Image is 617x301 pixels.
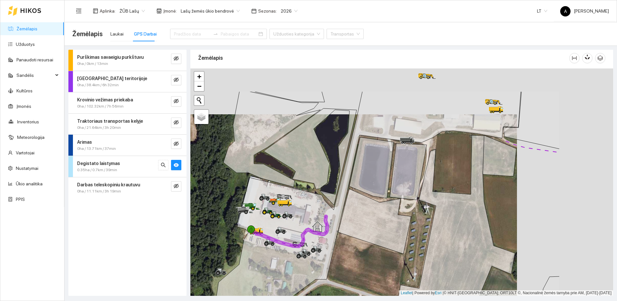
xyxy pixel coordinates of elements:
[134,30,157,37] div: GPS Darbai
[537,6,547,16] span: LT
[163,7,177,15] span: Įmonė :
[564,6,567,16] span: A
[181,6,240,16] span: Lašų žemės ūkio bendrovė
[174,56,179,62] span: eye-invisible
[194,96,204,105] button: Initiate a new search
[401,291,412,295] a: Leaflet
[16,42,35,47] a: Užduotys
[77,140,92,145] strong: Arimas
[17,119,39,124] a: Inventorius
[194,81,204,91] a: Zoom out
[251,8,257,14] span: calendar
[72,5,85,17] button: menu-fold
[93,8,98,14] span: layout
[16,166,38,171] a: Nustatymai
[174,120,179,126] span: eye-invisible
[110,30,124,37] div: Laukai
[171,54,181,64] button: eye-invisible
[77,125,121,131] span: 0ha / 21.64km / 3h 20min
[171,160,181,170] button: eye
[77,61,108,67] span: 0ha / 0km / 13min
[16,104,31,109] a: Įmonės
[72,29,103,39] span: Žemėlapis
[213,31,218,36] span: swap-right
[171,139,181,149] button: eye-invisible
[174,141,179,147] span: eye-invisible
[174,77,179,83] span: eye-invisible
[77,97,133,102] strong: Krovinio vežimas priekaba
[17,135,45,140] a: Meteorologija
[68,114,187,135] div: Traktoriaus transportas kelyje0ha / 21.64km / 3h 20mineye-invisible
[77,82,119,88] span: 0ha / 38.4km / 6h 32min
[76,8,82,14] span: menu-fold
[16,57,53,62] a: Panaudoti resursai
[171,118,181,128] button: eye-invisible
[77,119,143,124] strong: Traktoriaus transportas kelyje
[16,197,25,202] a: PPIS
[68,50,187,71] div: Purškimas savaeigiu purkštuvu0ha / 0km / 13mineye-invisible
[194,72,204,81] a: Zoom in
[435,291,442,295] a: Esri
[68,135,187,156] div: Arimas0ha / 13.71km / 37mineye-invisible
[119,6,145,16] span: ŽŪB Lašų
[174,162,179,169] span: eye
[194,110,208,124] a: Layers
[399,290,613,296] div: | Powered by © HNIT-[GEOGRAPHIC_DATA]; ORT10LT ©, Nacionalinė žemės tarnyba prie AM, [DATE]-[DATE]
[213,31,218,36] span: to
[77,188,121,194] span: 0ha / 11.11km / 3h 19min
[16,88,33,93] a: Kultūros
[281,6,298,16] span: 2026
[161,162,166,169] span: search
[174,99,179,105] span: eye-invisible
[560,8,609,14] span: [PERSON_NAME]
[221,30,257,37] input: Pabaigos data
[158,160,168,170] button: search
[569,53,580,63] button: column-width
[68,71,187,92] div: [GEOGRAPHIC_DATA] teritorijoje0ha / 38.4km / 6h 32mineye-invisible
[174,183,179,190] span: eye-invisible
[68,156,187,177] div: Degistato laistymas0.35ha / 0.7km / 39minsearcheye
[157,8,162,14] span: shop
[174,30,210,37] input: Pradžios data
[77,167,117,173] span: 0.35ha / 0.7km / 39min
[258,7,277,15] span: Sezonas :
[77,146,116,152] span: 0ha / 13.71km / 37min
[171,75,181,85] button: eye-invisible
[16,181,43,186] a: Ūkio analitika
[171,96,181,107] button: eye-invisible
[77,76,147,81] strong: [GEOGRAPHIC_DATA] teritorijoje
[100,7,116,15] span: Aplinka :
[16,69,53,82] span: Sandėlis
[197,72,201,80] span: +
[198,49,569,67] div: Žemėlapis
[77,55,144,60] strong: Purškimas savaeigiu purkštuvu
[570,56,579,61] span: column-width
[77,161,120,166] strong: Degistato laistymas
[16,150,35,155] a: Vartotojai
[77,103,124,109] span: 0ha / 102.32km / 7h 56min
[68,177,187,198] div: Darbas teleskopiniu krautuvu0ha / 11.11km / 3h 19mineye-invisible
[77,182,140,187] strong: Darbas teleskopiniu krautuvu
[171,181,181,192] button: eye-invisible
[197,82,201,90] span: −
[443,291,444,295] span: |
[68,92,187,113] div: Krovinio vežimas priekaba0ha / 102.32km / 7h 56mineye-invisible
[16,26,37,31] a: Žemėlapis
